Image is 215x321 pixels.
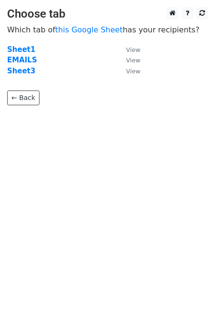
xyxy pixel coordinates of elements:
[7,90,39,105] a: ← Back
[7,7,208,21] h3: Choose tab
[7,56,37,64] a: EMAILS
[117,45,140,54] a: View
[126,57,140,64] small: View
[126,46,140,53] small: View
[117,67,140,75] a: View
[55,25,123,34] a: this Google Sheet
[7,67,35,75] a: Sheet3
[117,56,140,64] a: View
[7,25,208,35] p: Which tab of has your recipients?
[126,68,140,75] small: View
[7,45,35,54] a: Sheet1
